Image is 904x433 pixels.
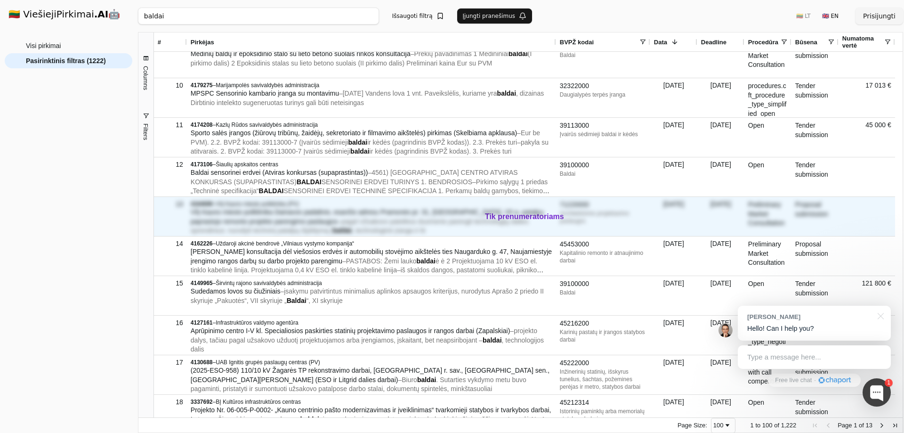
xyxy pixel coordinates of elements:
div: [DATE] [697,39,744,78]
div: – [191,319,552,327]
div: Preliminary Market Consultation [744,197,791,236]
span: 4173106 [191,161,213,168]
div: [DATE] [697,118,744,157]
span: (2025-ESO-958) 110/10 kV Žagarės TP rekonstravimo darbai, [GEOGRAPHIC_DATA] r. sav., [GEOGRAPHIC_... [191,367,549,384]
span: baldai [508,50,527,57]
span: to [755,422,760,429]
span: ir kėdės (pagrindinis BVPŽ kodas)). 2.3. Prekės turi [367,139,517,146]
div: 100 [713,422,724,429]
span: – – – – – [191,257,550,320]
div: Baldai [560,289,646,296]
div: Preliminary Market Consultation [744,39,791,78]
span: 4149965 [191,280,213,286]
span: Visi pirkimai [26,39,61,53]
div: 45453000 [560,240,646,249]
span: # [158,39,161,46]
span: Columns [142,66,149,90]
span: – [191,287,544,304]
span: of [774,422,779,429]
span: ir kėdės (pagrindinis BVPŽ kodas). 3. Prekės turi [370,147,512,155]
span: 3337692 [191,399,213,405]
div: Open [744,157,791,196]
span: BĮ Kultūros infrastruktūros centras [216,399,301,405]
img: Jonas [718,323,733,337]
div: Previous Page [824,422,832,429]
span: 1,222 [781,422,797,429]
span: 4179275 [191,82,213,89]
button: 🇬🇧 EN [816,8,844,24]
span: 4561) [GEOGRAPHIC_DATA] CENTRO ATVIRAS KONKURSAS (SUPAPRASTINTAS) [191,169,518,186]
div: First Page [811,422,819,429]
div: [DATE] [697,355,744,394]
div: Baldai [560,51,646,59]
span: Kazlų Rūdos savivaldybės administracija [216,122,318,128]
span: BVPŽ kodai [560,39,594,46]
span: [PERSON_NAME] konsultacija dėl viešosios erdvės ir automobilių stovėjimo aikštelės ties Naugarduk... [191,248,552,265]
div: Page Size: [678,422,707,429]
div: 11 [158,118,183,132]
span: 4164699 [191,201,213,207]
span: – [191,376,526,393]
span: UAB Ignitis grupės paslaugų centras (PV) [216,359,320,366]
div: 45222000 [560,359,646,368]
span: – [191,218,529,235]
div: – [191,82,552,89]
span: baldai [483,336,501,344]
span: Infrastruktūros valdymo agentūra [216,319,298,326]
div: Daugialypės terpės įranga [560,91,646,98]
span: 4174208 [191,122,213,128]
span: 100 [762,422,773,429]
span: – [191,327,544,353]
span: . Sutarties vykdymo metu buvo pagaminti, pristatyti ir sumontuoti užsakovo patalpose darbo stalai... [191,376,526,393]
div: Inžinerinių statinių, išskyrus tunelius, šachtas, požemines perėjas ir metro, statybos darbai [560,368,646,391]
span: – – [191,129,549,155]
div: Tender submission [791,78,839,117]
span: Numatoma vertė [842,35,884,49]
p: Hello! Can I help you? [747,324,881,334]
div: – [191,161,552,168]
div: 71220000 [560,200,646,210]
span: , technologinė įranga ir kt [352,227,425,234]
span: pagal Užsakovo pateiktus duomenis parengti technologijų dalies sprendinius: nurodyti techninį pat... [191,218,529,235]
button: Prisijungti [856,8,903,25]
span: – – – – – [191,169,549,232]
div: 39113000 [560,121,646,131]
span: Page [838,422,852,429]
div: [DATE] [650,157,697,196]
span: Prekių pavadinimas 1 Medininiai [414,50,509,57]
div: 39100000 [560,161,646,170]
span: baldai [333,227,352,234]
span: Pasirinktinis filtras (1222) [26,54,106,68]
span: , dizainas Dirbtinio intelekto sugeneruotas turinys gali būti neteisingas [191,90,544,106]
button: Išsaugoti filtrą [387,8,450,24]
div: · [814,376,816,385]
span: Data [654,39,667,46]
div: 14 [158,237,183,251]
span: “, XI skyriuje [307,297,343,304]
div: Page Size [711,418,735,433]
span: Uždaroji akcinė bendrovė „Vilniaus vystymo kompanija“ [216,240,354,247]
div: [PERSON_NAME] [747,312,872,321]
span: – [191,50,532,67]
div: – [191,121,552,129]
span: Aprūpinimo centro I-V kl. Specialiosios paskirties statinių projektavimo paslaugos ir rangos darb... [191,327,510,335]
span: baldai [417,376,436,384]
span: [DATE] Vandens lova 1 vnt. Paveikslėlis, kuriame yra [343,90,497,97]
span: 13 [866,422,872,429]
div: [DATE] [650,39,697,78]
div: [DATE] [697,316,744,355]
div: 45 000 € [839,118,895,157]
input: Greita paieška... [138,8,379,25]
div: – [191,200,552,208]
span: Šiuo pirkimu nėra perkama:, [218,416,300,423]
div: 12 [158,158,183,172]
div: – [191,359,552,366]
span: , įranga, kuri nėra nurodyta projekto darbų kiekių žiniaraščiuose. Lentelė Nr. 1 Eil Nr [191,416,545,433]
span: projekto dalys, tačiau pagal užsakovo užduotį projektuojamos arba įrengiamos, įskaitant, bet neap... [191,327,537,344]
div: [DATE] [650,118,697,157]
div: 17 [158,356,183,369]
div: – [191,240,552,247]
span: VšĮ Kauno miesto poliklinika Dainavos padalinio, esančio adresu Pramonės pr. 31, [GEOGRAPHIC_DATA... [191,208,544,225]
a: Free live chat· [768,374,860,387]
div: Baldai [560,170,646,178]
